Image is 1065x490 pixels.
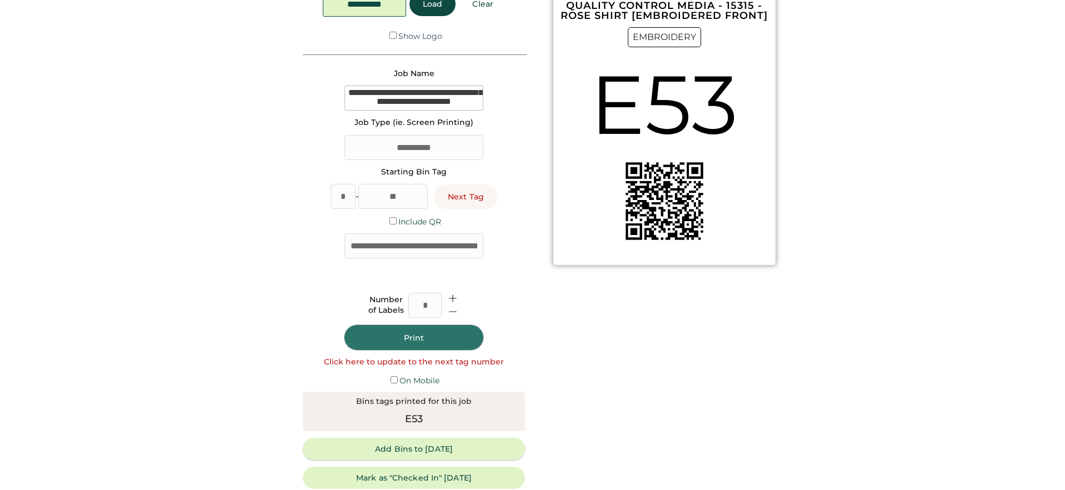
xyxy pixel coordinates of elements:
[405,412,423,427] div: E53
[628,27,701,47] div: EMBROIDERY
[303,467,525,489] button: Mark as "Checked In" [DATE]
[344,325,483,350] button: Print
[356,396,472,407] div: Bins tags printed for this job
[560,1,769,21] div: QUALITY CONTROL MEDIA - 15315 - ROSE SHIRT [EMBROIDERED FRONT]
[356,191,358,202] div: -
[434,184,497,209] button: Next Tag
[590,47,738,162] div: E53
[394,68,434,79] div: Job Name
[368,294,404,316] div: Number of Labels
[398,31,442,41] label: Show Logo
[354,117,473,128] div: Job Type (ie. Screen Printing)
[381,167,447,178] div: Starting Bin Tag
[399,376,439,386] label: On Mobile
[303,438,525,460] button: Add Bins to [DATE]
[398,217,441,227] label: Include QR
[324,357,504,368] div: Click here to update to the next tag number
